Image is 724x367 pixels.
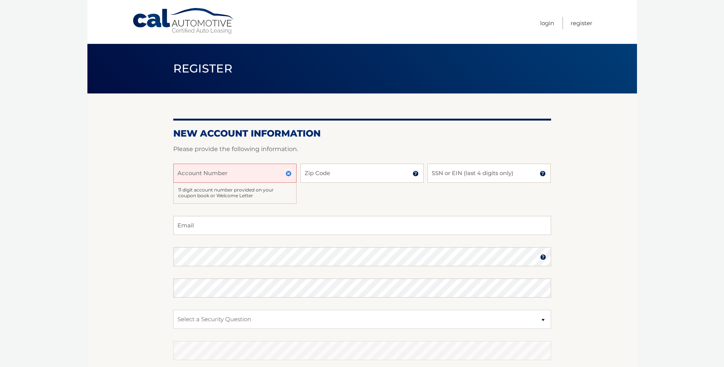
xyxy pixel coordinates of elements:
[427,164,551,183] input: SSN or EIN (last 4 digits only)
[173,216,551,235] input: Email
[571,17,592,29] a: Register
[173,183,297,204] div: 11 digit account number provided on your coupon book or Welcome Letter
[540,171,546,177] img: tooltip.svg
[173,61,233,76] span: Register
[173,144,551,155] p: Please provide the following information.
[540,254,546,260] img: tooltip.svg
[413,171,419,177] img: tooltip.svg
[300,164,424,183] input: Zip Code
[132,8,235,35] a: Cal Automotive
[173,164,297,183] input: Account Number
[540,17,554,29] a: Login
[173,128,551,139] h2: New Account Information
[285,171,292,177] img: close.svg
